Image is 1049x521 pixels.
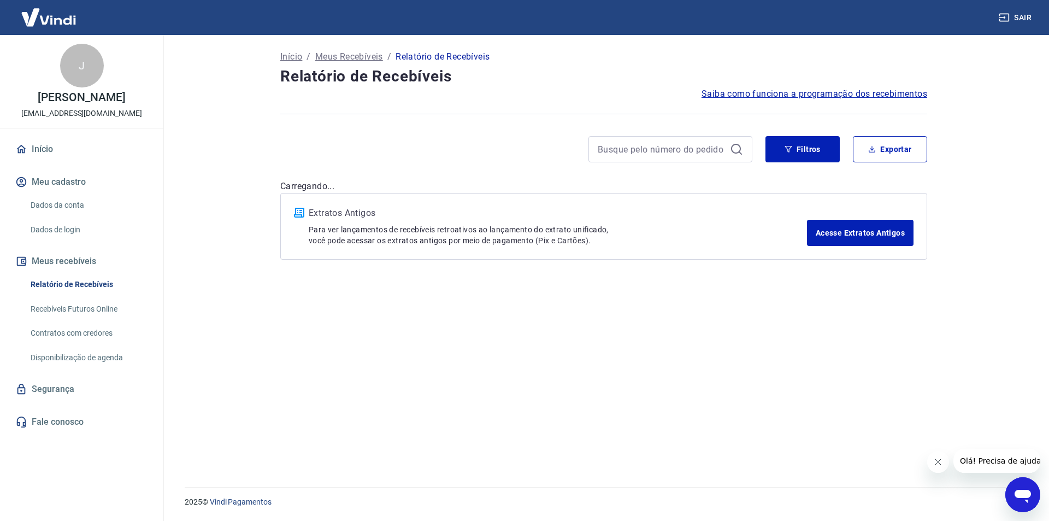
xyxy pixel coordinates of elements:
p: Para ver lançamentos de recebíveis retroativos ao lançamento do extrato unificado, você pode aces... [309,224,807,246]
p: [PERSON_NAME] [38,92,125,103]
a: Recebíveis Futuros Online [26,298,150,320]
a: Disponibilização de agenda [26,347,150,369]
iframe: Botão para abrir a janela de mensagens [1005,477,1040,512]
a: Vindi Pagamentos [210,497,272,506]
a: Início [280,50,302,63]
div: J [60,44,104,87]
p: / [307,50,310,63]
h4: Relatório de Recebíveis [280,66,927,87]
button: Meu cadastro [13,170,150,194]
iframe: Fechar mensagem [927,451,949,473]
p: Extratos Antigos [309,207,807,220]
button: Filtros [765,136,840,162]
a: Meus Recebíveis [315,50,383,63]
button: Sair [997,8,1036,28]
a: Dados da conta [26,194,150,216]
a: Contratos com credores [26,322,150,344]
p: Relatório de Recebíveis [396,50,490,63]
p: / [387,50,391,63]
a: Dados de login [26,219,150,241]
iframe: Mensagem da empresa [953,449,1040,473]
p: Carregando... [280,180,927,193]
p: 2025 © [185,496,1023,508]
img: Vindi [13,1,84,34]
button: Meus recebíveis [13,249,150,273]
a: Saiba como funciona a programação dos recebimentos [702,87,927,101]
img: ícone [294,208,304,218]
a: Segurança [13,377,150,401]
a: Fale conosco [13,410,150,434]
a: Início [13,137,150,161]
p: [EMAIL_ADDRESS][DOMAIN_NAME] [21,108,142,119]
a: Acesse Extratos Antigos [807,220,914,246]
span: Olá! Precisa de ajuda? [7,8,92,16]
button: Exportar [853,136,927,162]
a: Relatório de Recebíveis [26,273,150,296]
input: Busque pelo número do pedido [598,141,726,157]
